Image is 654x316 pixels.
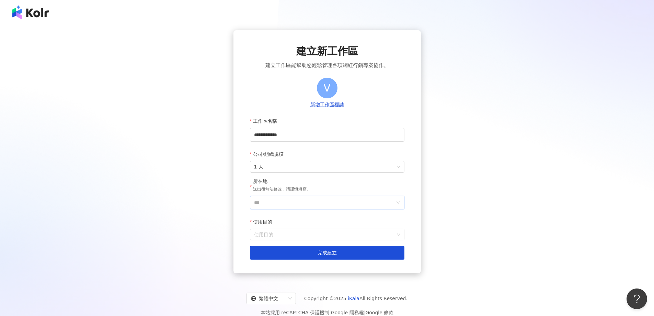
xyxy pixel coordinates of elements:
span: 完成建立 [318,250,337,255]
span: V [323,80,331,96]
span: 建立新工作區 [296,44,358,58]
div: 所在地 [253,178,311,185]
button: 新增工作區標誌 [308,101,346,109]
img: logo [12,6,49,19]
label: 公司/組織規模 [250,147,289,161]
a: Google 隱私權 [331,310,364,315]
button: 完成建立 [250,246,404,260]
input: 工作區名稱 [250,128,404,142]
span: | [329,310,331,315]
div: 繁體中文 [251,293,286,304]
label: 使用目的 [250,215,277,229]
span: Copyright © 2025 All Rights Reserved. [304,294,408,303]
span: 建立工作區能幫助您輕鬆管理各項網紅行銷專案協作。 [265,61,389,69]
span: | [364,310,366,315]
span: down [396,200,400,205]
iframe: Help Scout Beacon - Open [627,288,647,309]
p: 送出後無法修改，請謹慎填寫。 [253,186,311,193]
label: 工作區名稱 [250,114,282,128]
span: 1 人 [254,161,400,172]
a: iKala [348,296,359,301]
a: Google 條款 [365,310,393,315]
